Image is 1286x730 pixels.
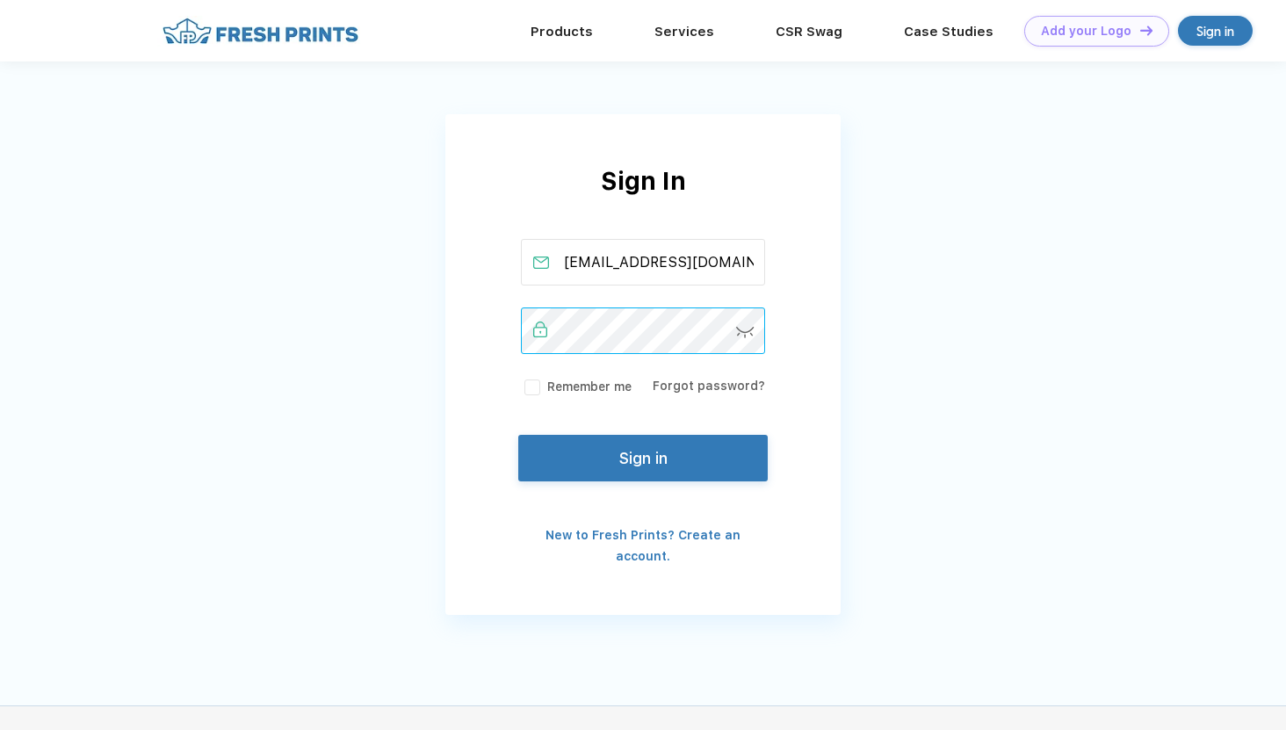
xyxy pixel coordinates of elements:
[531,24,593,40] a: Products
[533,257,549,269] img: email_active.svg
[521,378,632,396] label: Remember me
[157,16,364,47] img: fo%20logo%202.webp
[521,239,766,285] input: Email
[1140,25,1152,35] img: DT
[545,528,741,563] a: New to Fresh Prints? Create an account.
[1178,16,1253,46] a: Sign in
[736,327,755,338] img: password-icon.svg
[1041,24,1131,39] div: Add your Logo
[653,379,765,393] a: Forgot password?
[518,435,768,481] button: Sign in
[445,163,841,239] div: Sign In
[533,322,547,337] img: password_active.svg
[1196,21,1234,41] div: Sign in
